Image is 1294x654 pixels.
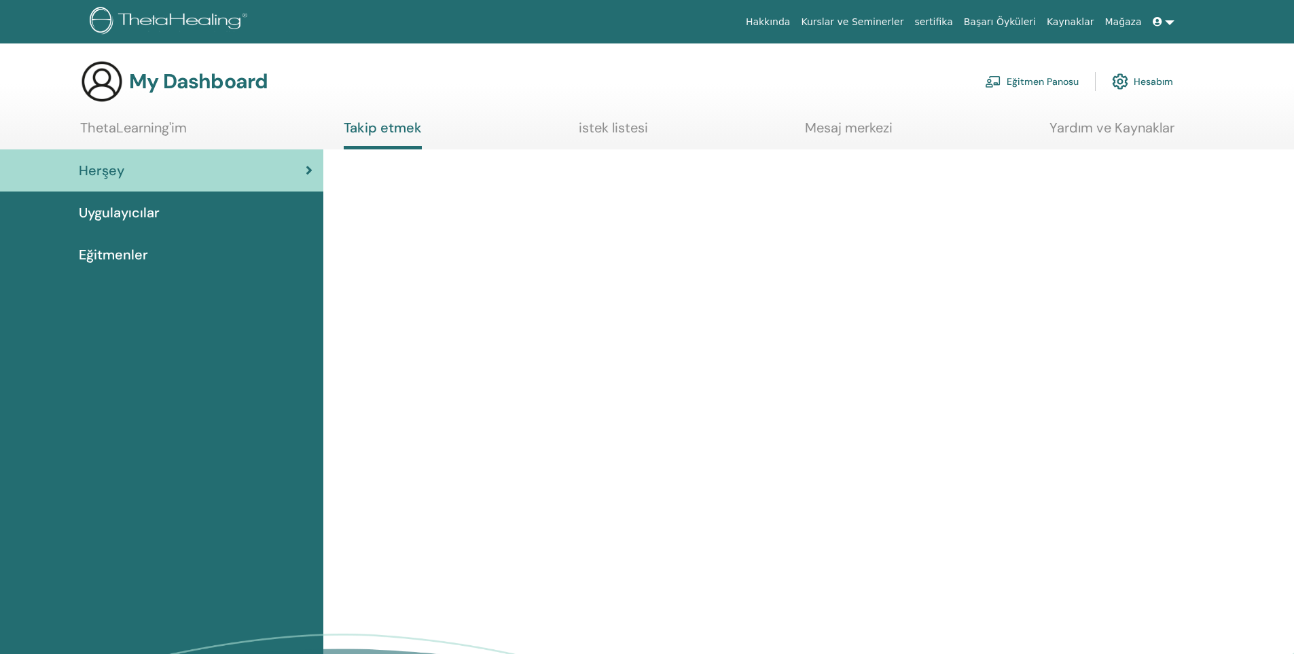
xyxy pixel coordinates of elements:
a: ThetaLearning'im [80,120,187,146]
a: sertifika [909,10,958,35]
h3: My Dashboard [129,69,268,94]
a: Eğitmen Panosu [985,67,1079,96]
span: Herşey [79,160,124,181]
a: Yardım ve Kaynaklar [1049,120,1174,146]
img: generic-user-icon.jpg [80,60,124,103]
span: Uygulayıcılar [79,202,160,223]
a: Hesabım [1112,67,1173,96]
a: Mağaza [1099,10,1147,35]
img: logo.png [90,7,252,37]
a: Mesaj merkezi [805,120,893,146]
a: istek listesi [579,120,648,146]
a: Takip etmek [344,120,422,149]
a: Hakkında [740,10,796,35]
a: Başarı Öyküleri [958,10,1041,35]
a: Kurslar ve Seminerler [795,10,909,35]
img: chalkboard-teacher.svg [985,75,1001,88]
img: cog.svg [1112,70,1128,93]
a: Kaynaklar [1041,10,1100,35]
span: Eğitmenler [79,244,148,265]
